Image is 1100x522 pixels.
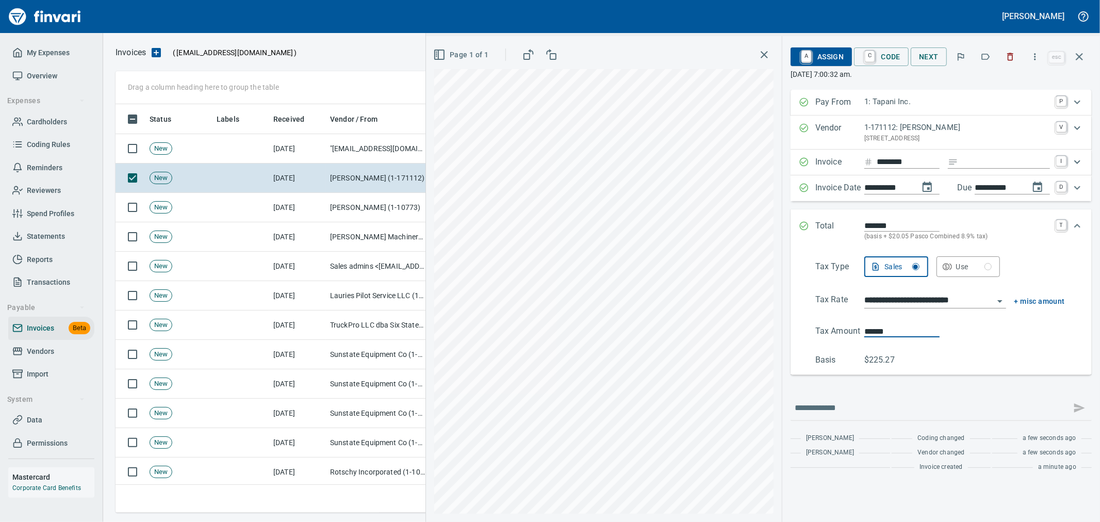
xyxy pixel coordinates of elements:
[791,175,1092,201] div: Expand
[269,252,326,281] td: [DATE]
[27,46,70,59] span: My Expenses
[150,113,185,125] span: Status
[435,48,488,61] span: Page 1 of 1
[150,203,172,213] span: New
[27,276,70,289] span: Transactions
[864,96,1050,108] p: 1: Tapani Inc.
[8,202,94,225] a: Spend Profiles
[269,311,326,340] td: [DATE]
[1046,44,1092,69] span: Close invoice
[864,122,1050,134] p: 1-171112: [PERSON_NAME]
[326,252,429,281] td: Sales admins <[EMAIL_ADDRESS][DOMAIN_NAME]>
[8,110,94,134] a: Cardholders
[8,64,94,88] a: Overview
[150,320,172,330] span: New
[27,161,62,174] span: Reminders
[915,175,940,200] button: change date
[269,222,326,252] td: [DATE]
[150,173,172,183] span: New
[269,340,326,369] td: [DATE]
[330,113,391,125] span: Vendor / From
[269,164,326,193] td: [DATE]
[326,193,429,222] td: [PERSON_NAME] (1-10773)
[326,281,429,311] td: Lauries Pilot Service LLC (1-29519)
[815,96,864,109] p: Pay From
[12,484,81,492] a: Corporate Card Benefits
[175,47,294,58] span: [EMAIL_ADDRESS][DOMAIN_NAME]
[799,48,844,66] span: Assign
[1038,462,1076,472] span: a minute ago
[27,368,48,381] span: Import
[69,322,90,334] span: Beta
[815,325,864,337] p: Tax Amount
[791,252,1092,375] div: Expand
[7,301,85,314] span: Payable
[150,379,172,389] span: New
[27,230,65,243] span: Statements
[326,458,429,487] td: Rotschy Incorporated (1-10903)
[920,462,963,472] span: Invoice created
[326,369,429,399] td: Sunstate Equipment Co (1-30297)
[1056,156,1066,166] a: I
[27,437,68,450] span: Permissions
[864,134,1050,144] p: [STREET_ADDRESS]
[116,46,146,59] p: Invoices
[273,113,318,125] span: Received
[217,113,253,125] span: Labels
[911,47,947,67] button: Next
[917,433,964,444] span: Coding changed
[949,45,972,68] button: Flag
[217,113,239,125] span: Labels
[806,448,854,458] span: [PERSON_NAME]
[330,113,377,125] span: Vendor / From
[167,47,297,58] p: ( )
[957,182,1006,194] p: Due
[431,45,492,64] button: Page 1 of 1
[1023,448,1076,458] span: a few seconds ago
[919,51,939,63] span: Next
[862,48,900,66] span: Code
[917,448,964,458] span: Vendor changed
[8,225,94,248] a: Statements
[6,4,84,29] img: Finvari
[269,428,326,458] td: [DATE]
[864,256,928,277] button: Sales
[993,294,1007,308] button: Open
[150,438,172,448] span: New
[1067,396,1092,420] span: This records your message into the invoice and notifies anyone mentioned
[1024,45,1046,68] button: More
[864,354,913,366] p: $225.27
[8,317,94,340] a: InvoicesBeta
[937,256,1000,277] button: Use
[864,232,1050,242] p: (basis + $20.05 Pasco Combined 8.9% tax)
[326,428,429,458] td: Sunstate Equipment Co (1-30297)
[806,433,854,444] span: [PERSON_NAME]
[269,399,326,428] td: [DATE]
[27,345,54,358] span: Vendors
[27,70,57,83] span: Overview
[1014,295,1065,308] button: + misc amount
[1023,433,1076,444] span: a few seconds ago
[815,220,864,242] p: Total
[146,46,167,59] button: Upload an Invoice
[269,134,326,164] td: [DATE]
[269,281,326,311] td: [DATE]
[948,157,958,167] svg: Invoice description
[150,113,171,125] span: Status
[12,471,94,483] h6: Mastercard
[128,82,279,92] p: Drag a column heading here to group the table
[27,253,53,266] span: Reports
[8,363,94,386] a: Import
[956,260,992,273] div: Use
[815,260,864,277] p: Tax Type
[27,138,70,151] span: Coding Rules
[815,354,864,366] p: Basis
[8,409,94,432] a: Data
[27,322,54,335] span: Invoices
[815,122,864,143] p: Vendor
[854,47,909,66] button: CCode
[8,156,94,180] a: Reminders
[3,91,89,110] button: Expenses
[1056,96,1066,106] a: P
